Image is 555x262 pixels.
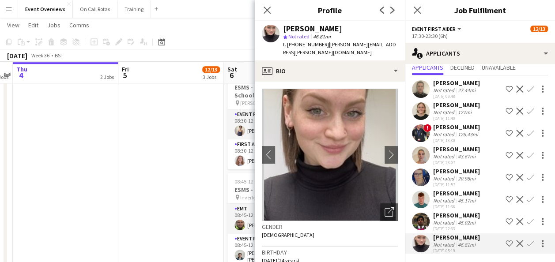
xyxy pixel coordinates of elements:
[456,219,477,226] div: 45.02mi
[16,65,27,73] span: Thu
[412,33,548,39] div: 17:30-23:30 (6h)
[433,226,480,232] div: [DATE] 22:33
[433,241,456,248] div: Not rated
[433,79,480,87] div: [PERSON_NAME]
[227,204,326,234] app-card-role: EMT1/108:45-12:45 (4h)[PERSON_NAME]
[433,219,456,226] div: Not rated
[311,33,332,40] span: 46.81mi
[227,65,237,73] span: Sat
[530,26,548,32] span: 12/13
[412,26,463,32] button: Event First Aider
[7,21,19,29] span: View
[433,233,480,241] div: [PERSON_NAME]
[405,4,555,16] h3: Job Fulfilment
[433,167,480,175] div: [PERSON_NAME]
[456,87,477,94] div: 27.44mi
[18,0,73,18] button: Event Overviews
[433,153,456,160] div: Not rated
[283,41,396,56] span: | [PERSON_NAME][EMAIL_ADDRESS][PERSON_NAME][DOMAIN_NAME]
[240,194,294,201] span: Inverleith Playing Fields
[433,116,480,121] div: [DATE] 11:40
[25,19,42,31] a: Edit
[433,94,480,99] div: [DATE] 09:48
[456,131,480,138] div: 126.43mi
[433,182,480,187] div: [DATE] 11:57
[117,0,151,18] button: Training
[433,131,456,138] div: Not rated
[55,52,64,59] div: BST
[433,101,480,109] div: [PERSON_NAME]
[203,74,219,80] div: 3 Jobs
[262,89,398,221] img: Crew avatar or photo
[255,4,405,16] h3: Profile
[122,65,129,73] span: Fri
[433,248,480,254] div: [DATE] 05:19
[28,21,38,29] span: Edit
[405,43,555,64] div: Applicants
[7,51,27,60] div: [DATE]
[423,124,431,132] span: !
[227,109,326,139] app-card-role: Event First Aider1/108:30-12:30 (4h)[PERSON_NAME]
[433,138,480,143] div: [DATE] 18:30
[456,175,477,182] div: 20.98mi
[69,21,89,29] span: Comms
[240,100,304,106] span: [PERSON_NAME][GEOGRAPHIC_DATA]
[226,70,237,80] span: 6
[262,232,314,238] span: [DEMOGRAPHIC_DATA]
[433,204,480,210] div: [DATE] 11:36
[234,178,270,185] span: 08:45-12:45 (4h)
[433,189,480,197] div: [PERSON_NAME]
[433,145,480,153] div: [PERSON_NAME]
[15,70,27,80] span: 4
[433,123,480,131] div: [PERSON_NAME]
[227,186,326,194] h3: ESMS - Inverleith
[433,160,480,165] div: [DATE] 23:07
[227,71,326,169] app-job-card: 08:30-12:30 (4h)2/2ESMS - [PERSON_NAME] School Sports [PERSON_NAME][GEOGRAPHIC_DATA]2 RolesEvent ...
[456,153,477,160] div: 43.67mi
[262,248,398,256] h3: Birthday
[283,41,329,48] span: t. [PHONE_NUMBER]
[73,0,117,18] button: On Call Rotas
[380,203,398,221] div: Open photos pop-in
[456,197,477,204] div: 45.17mi
[100,74,114,80] div: 2 Jobs
[412,64,443,71] span: Applicants
[227,83,326,99] h3: ESMS - [PERSON_NAME] School Sports
[450,64,475,71] span: Declined
[433,109,456,116] div: Not rated
[456,109,473,116] div: 127mi
[227,139,326,169] app-card-role: First Aid Lead1/108:30-12:30 (4h)[PERSON_NAME]
[433,87,456,94] div: Not rated
[433,175,456,182] div: Not rated
[29,52,51,59] span: Week 36
[288,33,310,40] span: Not rated
[412,26,456,32] span: Event First Aider
[255,60,405,82] div: Bio
[47,21,60,29] span: Jobs
[262,223,398,231] h3: Gender
[482,64,516,71] span: Unavailable
[283,25,342,33] div: [PERSON_NAME]
[44,19,64,31] a: Jobs
[456,241,477,248] div: 46.81mi
[4,19,23,31] a: View
[66,19,93,31] a: Comms
[121,70,129,80] span: 5
[202,66,220,73] span: 12/13
[433,211,480,219] div: [PERSON_NAME]
[433,197,456,204] div: Not rated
